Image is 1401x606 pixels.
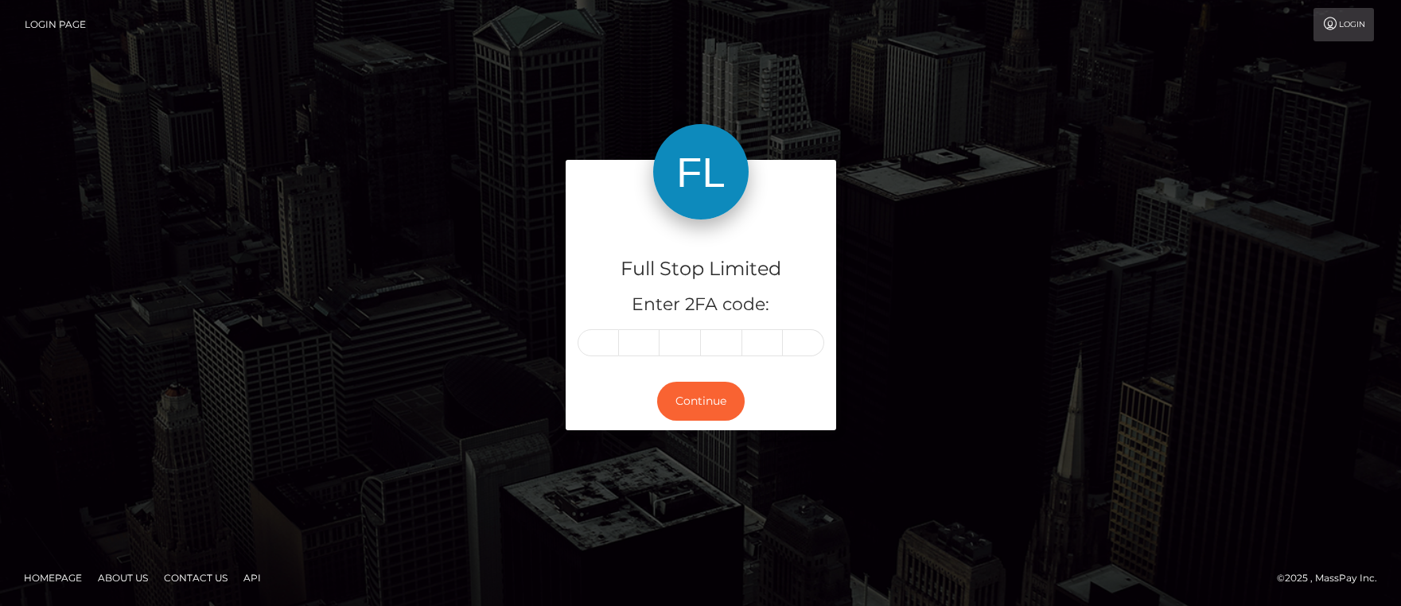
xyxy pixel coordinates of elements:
a: Login Page [25,8,86,41]
h4: Full Stop Limited [578,255,824,283]
button: Continue [657,382,745,421]
a: Contact Us [158,565,234,590]
a: API [237,565,267,590]
img: Full Stop Limited [653,124,749,219]
h5: Enter 2FA code: [578,293,824,317]
a: About Us [91,565,154,590]
div: © 2025 , MassPay Inc. [1277,569,1389,587]
a: Login [1313,8,1374,41]
a: Homepage [18,565,88,590]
